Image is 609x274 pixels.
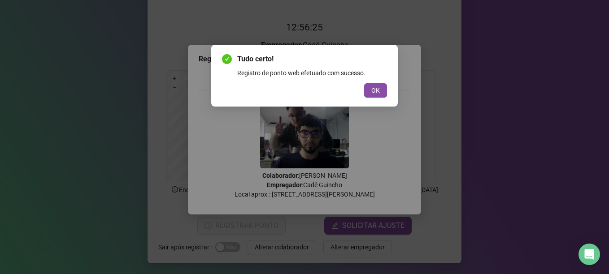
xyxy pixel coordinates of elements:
[237,68,387,78] div: Registro de ponto web efetuado com sucesso.
[364,83,387,98] button: OK
[371,86,380,95] span: OK
[222,54,232,64] span: check-circle
[237,54,387,64] span: Tudo certo!
[579,244,600,265] div: Open Intercom Messenger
